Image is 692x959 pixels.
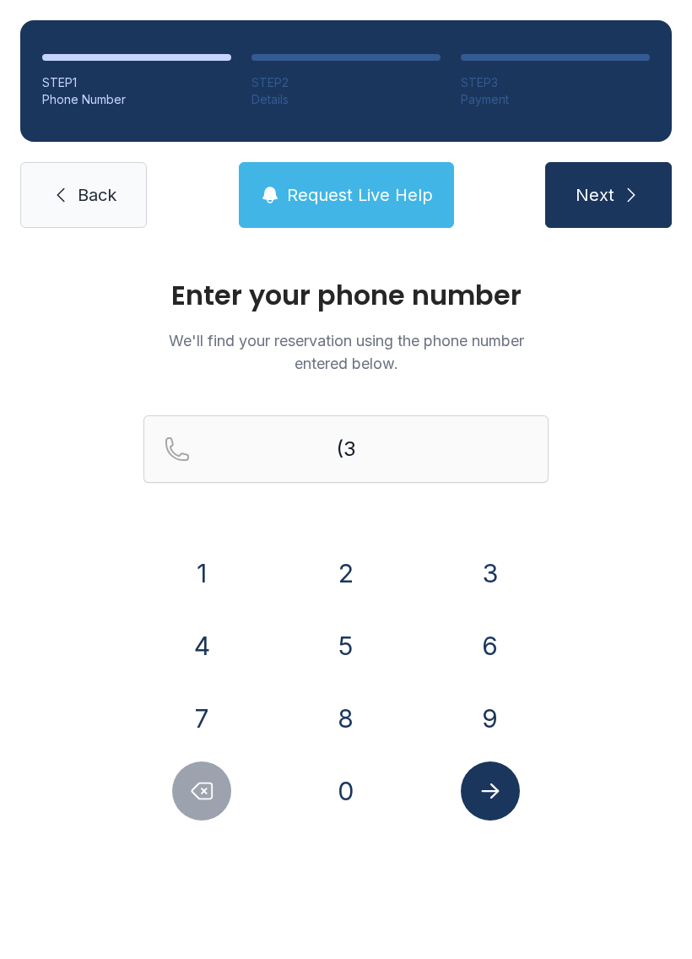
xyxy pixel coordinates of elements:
[461,761,520,821] button: Submit lookup form
[287,183,433,207] span: Request Live Help
[316,761,376,821] button: 0
[143,282,549,309] h1: Enter your phone number
[316,616,376,675] button: 5
[461,544,520,603] button: 3
[251,74,441,91] div: STEP 2
[42,74,231,91] div: STEP 1
[172,689,231,748] button: 7
[316,689,376,748] button: 8
[42,91,231,108] div: Phone Number
[172,616,231,675] button: 4
[461,689,520,748] button: 9
[78,183,116,207] span: Back
[316,544,376,603] button: 2
[461,74,650,91] div: STEP 3
[251,91,441,108] div: Details
[143,415,549,483] input: Reservation phone number
[172,761,231,821] button: Delete number
[576,183,614,207] span: Next
[172,544,231,603] button: 1
[143,329,549,375] p: We'll find your reservation using the phone number entered below.
[461,616,520,675] button: 6
[461,91,650,108] div: Payment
